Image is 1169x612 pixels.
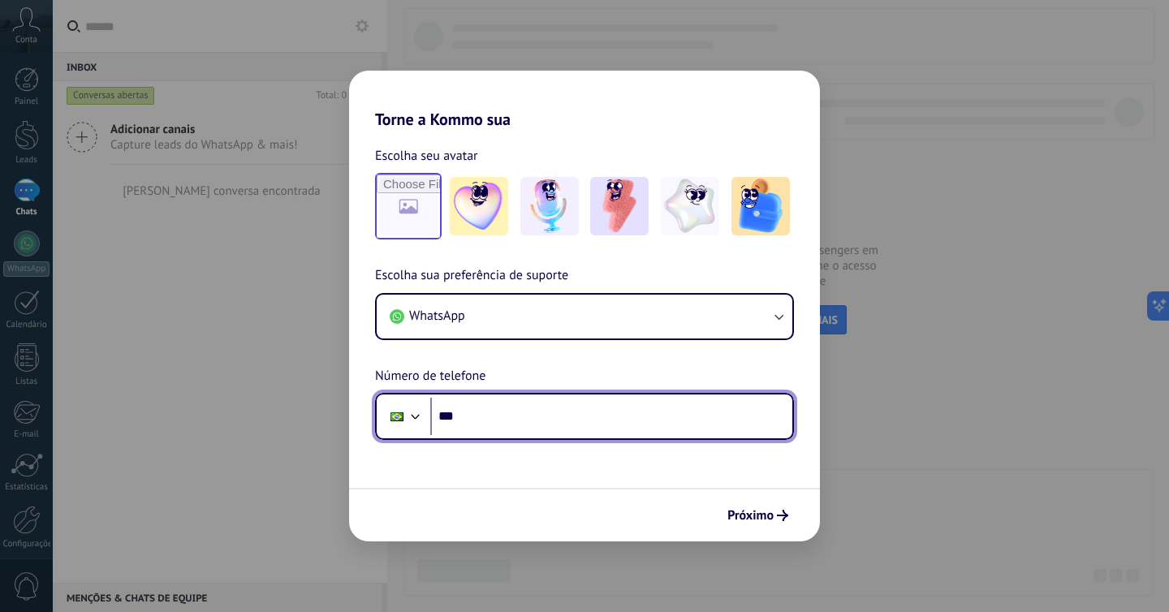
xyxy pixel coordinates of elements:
img: -5.jpeg [731,177,790,235]
span: Próximo [727,510,774,521]
img: -4.jpeg [661,177,719,235]
h2: Torne a Kommo sua [349,71,820,129]
span: Escolha sua preferência de suporte [375,265,568,287]
span: Número de telefone [375,366,485,387]
img: -1.jpeg [450,177,508,235]
button: WhatsApp [377,295,792,338]
img: -3.jpeg [590,177,649,235]
span: Escolha seu avatar [375,145,478,166]
button: Próximo [720,502,796,529]
span: WhatsApp [409,308,465,324]
div: Brazil: + 55 [382,399,412,433]
img: -2.jpeg [520,177,579,235]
